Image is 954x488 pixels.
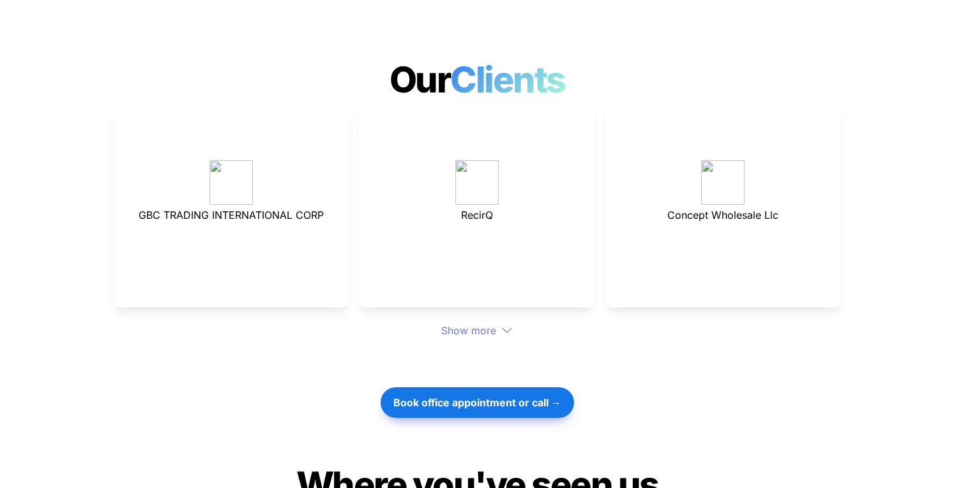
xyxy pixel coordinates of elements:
[381,387,574,418] button: Book office appointment or call →
[667,209,778,221] span: Concept Wholesale Llc
[139,209,324,221] span: GBC TRADING INTERNATIONAL CORP
[113,323,841,338] div: Show more
[381,381,574,424] a: Book office appointment or call →
[450,58,572,101] span: Clients
[393,396,561,409] strong: Book office appointment or call →
[461,209,493,221] span: RecirQ
[390,58,451,101] span: Our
